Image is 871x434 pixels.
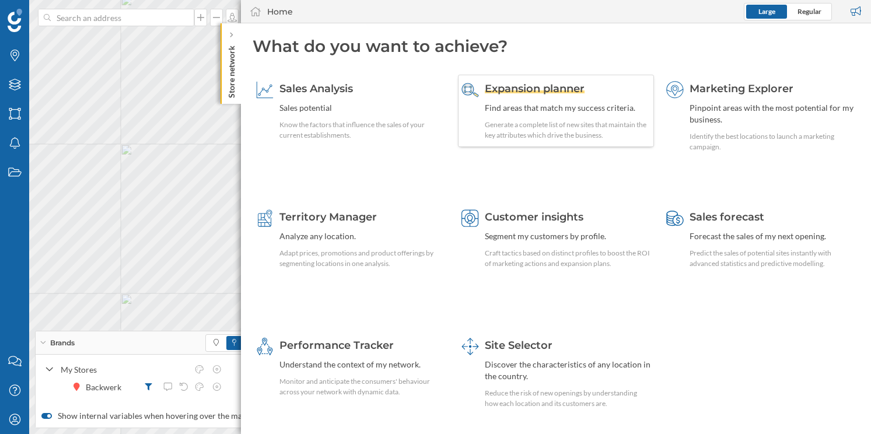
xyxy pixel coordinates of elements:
[279,359,446,370] div: Understand the context of my network.
[485,230,651,242] div: Segment my customers by profile.
[797,7,821,16] span: Regular
[253,35,859,57] div: What do you want to achieve?
[690,211,764,223] span: Sales forecast
[279,230,446,242] div: Analyze any location.
[279,376,446,397] div: Monitor and anticipate the consumers' behaviour across your network with dynamic data.
[267,6,293,17] div: Home
[461,209,479,227] img: customer-intelligence.svg
[485,82,585,95] span: Expansion planner
[485,359,651,382] div: Discover the characteristics of any location in the country.
[690,230,856,242] div: Forecast the sales of my next opening.
[485,211,583,223] span: Customer insights
[485,388,651,409] div: Reduce the risk of new openings by understanding how each location and its customers are.
[279,102,446,114] div: Sales potential
[485,120,651,141] div: Generate a complete list of new sites that maintain the key attributes which drive the business.
[690,131,856,152] div: Identify the best locations to launch a marketing campaign.
[256,81,274,99] img: sales-explainer.svg
[226,41,237,98] p: Store network
[279,82,353,95] span: Sales Analysis
[485,339,552,352] span: Site Selector
[690,102,856,125] div: Pinpoint areas with the most potential for my business.
[666,209,684,227] img: sales-forecast.svg
[50,338,75,348] span: Brands
[485,102,651,114] div: Find areas that match my success criteria.
[461,338,479,355] img: dashboards-manager.svg
[666,81,684,99] img: explorer.svg
[61,363,188,376] div: My Stores
[279,248,446,269] div: Adapt prices, promotions and product offerings by segmenting locations in one analysis.
[461,81,479,99] img: search-areas--hover.svg
[279,120,446,141] div: Know the factors that influence the sales of your current establishments.
[279,211,377,223] span: Territory Manager
[758,7,775,16] span: Large
[25,8,67,19] span: Support
[690,248,856,269] div: Predict the sales of potential sites instantly with advanced statistics and predictive modelling.
[41,410,257,422] label: Show internal variables when hovering over the marker
[485,248,651,269] div: Craft tactics based on distinct profiles to boost the ROI of marketing actions and expansion plans.
[690,82,793,95] span: Marketing Explorer
[8,9,22,32] img: Geoblink Logo
[256,338,274,355] img: monitoring-360.svg
[256,209,274,227] img: territory-manager.svg
[86,381,127,393] div: Backwerk
[279,339,394,352] span: Performance Tracker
